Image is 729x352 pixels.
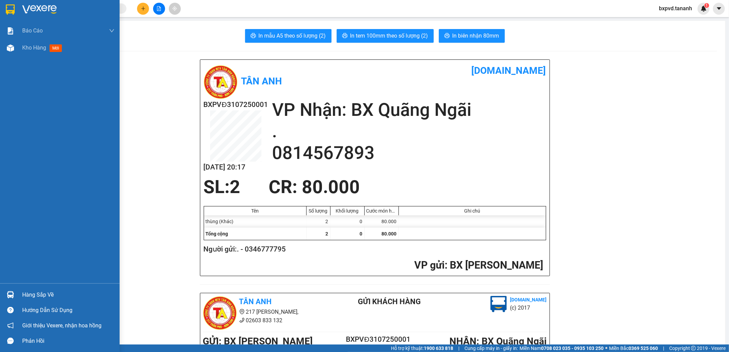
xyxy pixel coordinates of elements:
[50,44,62,52] span: mới
[453,31,499,40] span: In biên nhận 80mm
[308,208,328,214] div: Số lượng
[629,346,658,351] strong: 0369 525 060
[272,121,546,142] h2: .
[22,305,114,315] div: Hướng dẫn sử dụng
[704,3,709,8] sup: 1
[204,162,268,173] h2: [DATE] 20:17
[259,31,326,40] span: In mẫu A5 theo số lượng (2)
[605,347,607,350] span: ⚪️
[141,6,146,11] span: plus
[22,26,43,35] span: Báo cáo
[241,76,282,87] b: Tân Anh
[541,346,604,351] strong: 0708 023 035 - 0935 103 250
[415,259,445,271] span: VP gửi
[705,3,708,8] span: 1
[203,336,313,347] b: GỬI : BX [PERSON_NAME]
[382,231,397,236] span: 80.000
[366,208,397,214] div: Cước món hàng
[337,29,434,43] button: printerIn tem 100mm theo số lượng (2)
[204,99,268,110] h2: BXPVĐ3107250001
[7,27,14,35] img: solution-icon
[713,3,725,15] button: caret-down
[464,344,518,352] span: Cung cấp máy in - giấy in:
[203,308,330,316] li: 217 [PERSON_NAME],
[137,3,149,15] button: plus
[22,44,46,51] span: Kho hàng
[239,317,245,323] span: phone
[458,344,459,352] span: |
[206,231,228,236] span: Tổng cộng
[653,4,698,13] span: bxpvd.tananh
[444,33,450,39] span: printer
[449,336,546,347] b: NHẬN : BX Quãng Ngãi
[22,290,114,300] div: Hàng sắp về
[472,65,546,76] b: [DOMAIN_NAME]
[204,176,230,198] span: SL:
[391,344,453,352] span: Hỗ trợ kỹ thuật:
[716,5,722,12] span: caret-down
[172,6,177,11] span: aim
[7,291,14,298] img: warehouse-icon
[204,65,238,99] img: logo.jpg
[7,44,14,52] img: warehouse-icon
[251,33,256,39] span: printer
[609,344,658,352] span: Miền Bắc
[510,303,547,312] li: (c) 2017
[204,215,307,228] div: thùng (Khác)
[245,29,332,43] button: printerIn mẫu A5 theo số lượng (2)
[326,231,328,236] span: 2
[701,5,707,12] img: icon-new-feature
[330,215,365,228] div: 0
[169,3,181,15] button: aim
[239,309,245,314] span: environment
[272,142,546,164] h2: 0814567893
[203,316,330,325] li: 02603 833 132
[307,215,330,228] div: 2
[22,336,114,346] div: Phản hồi
[204,258,543,272] h2: : BX [PERSON_NAME]
[519,344,604,352] span: Miền Nam
[490,296,507,312] img: logo.jpg
[401,208,544,214] div: Ghi chú
[332,208,363,214] div: Khối lượng
[109,28,114,33] span: down
[350,31,428,40] span: In tem 100mm theo số lượng (2)
[510,297,547,302] b: [DOMAIN_NAME]
[365,215,399,228] div: 80.000
[272,99,546,121] h2: VP Nhận: BX Quãng Ngãi
[342,33,348,39] span: printer
[360,231,363,236] span: 0
[691,346,696,351] span: copyright
[424,346,453,351] strong: 1900 633 818
[157,6,161,11] span: file-add
[346,334,404,345] h2: BXPVĐ3107250001
[153,3,165,15] button: file-add
[358,297,421,306] b: Gửi khách hàng
[239,297,272,306] b: Tân Anh
[7,322,14,329] span: notification
[7,338,14,344] span: message
[204,244,543,255] h2: Người gửi: . - 0346777795
[7,307,14,313] span: question-circle
[663,344,664,352] span: |
[206,208,305,214] div: Tên
[230,176,241,198] span: 2
[203,296,237,330] img: logo.jpg
[22,321,102,330] span: Giới thiệu Vexere, nhận hoa hồng
[269,176,360,198] span: CR : 80.000
[6,4,15,15] img: logo-vxr
[439,29,505,43] button: printerIn biên nhận 80mm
